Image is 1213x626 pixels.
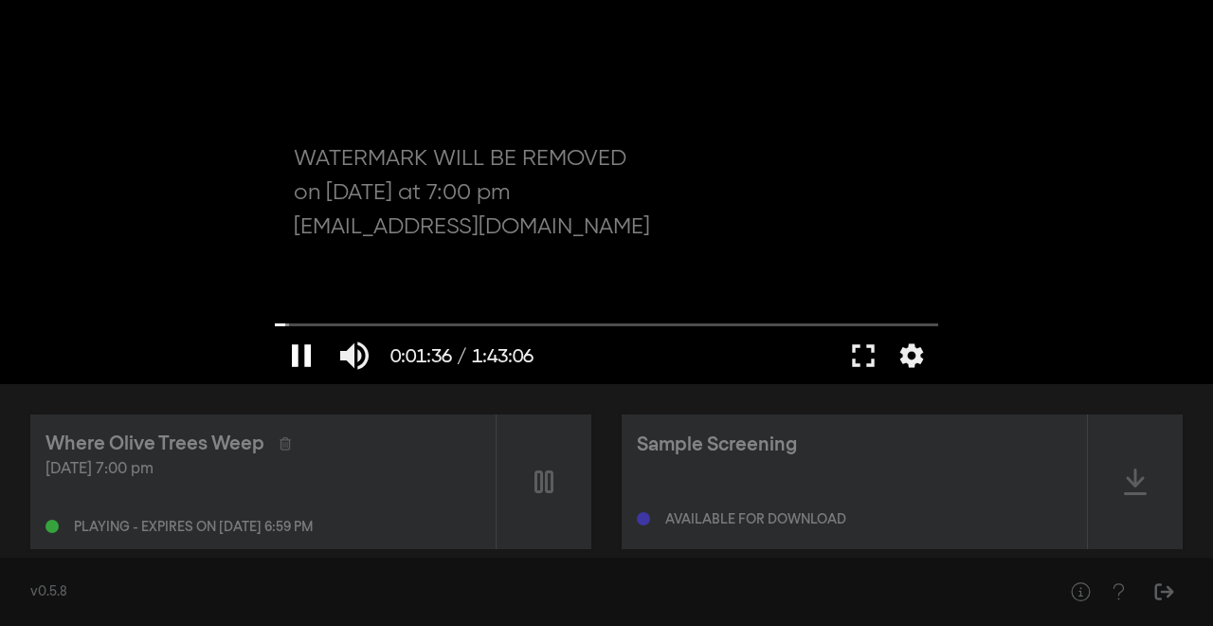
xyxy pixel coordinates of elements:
button: Help [1099,573,1137,611]
button: Full screen [837,327,890,384]
button: More settings [890,327,933,384]
div: Playing - expires on [DATE] 6:59 pm [74,521,313,534]
div: Where Olive Trees Weep [45,430,264,458]
div: Available for download [665,513,846,526]
button: Pause [275,327,328,384]
button: 0:01:36 / 1:43:06 [381,327,543,384]
button: Help [1061,573,1099,611]
div: [DATE] 7:00 pm [45,458,480,481]
div: Sample Screening [637,431,797,459]
div: v0.5.8 [30,582,1023,602]
button: Mute [328,327,381,384]
button: Sign Out [1145,573,1183,611]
